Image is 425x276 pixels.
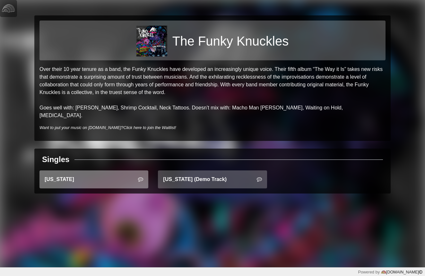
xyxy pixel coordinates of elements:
img: c6fc73a66815376adea47e625ec963222b7b21416829614ecc30ad55dff36c00.jpg [136,26,167,56]
div: Singles [42,154,69,165]
a: [US_STATE] (Demo Track) [158,170,267,188]
img: logo-color-e1b8fa5219d03fcd66317c3d3cfaab08a3c62fe3c3b9b34d55d8365b78b1766b.png [381,270,386,275]
a: [DOMAIN_NAME] [380,270,422,274]
div: Powered by [358,269,422,275]
a: Click here to join the Waitlist! [123,125,176,130]
h1: The Funky Knuckles [172,33,289,49]
a: [US_STATE] [39,170,148,188]
i: Want to put your music on [DOMAIN_NAME]? [39,125,176,130]
img: logo-white-4c48a5e4bebecaebe01ca5a9d34031cfd3d4ef9ae749242e8c4bf12ef99f53e8.png [2,2,15,15]
p: Over their 10 year tenure as a band, the Funky Knuckles have developed an increasingly unique voi... [39,65,386,119]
